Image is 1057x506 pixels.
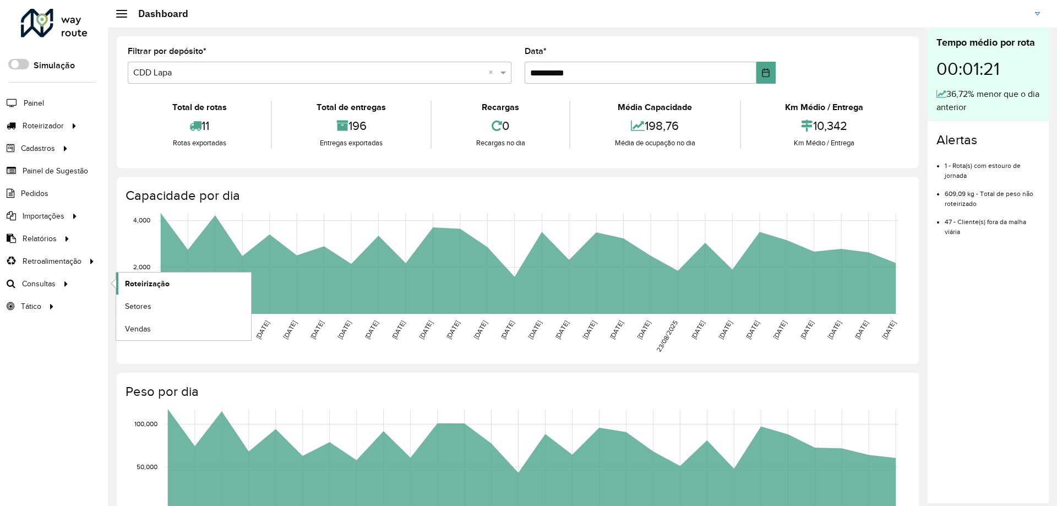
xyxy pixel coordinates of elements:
div: 196 [275,114,427,138]
label: Filtrar por depósito [128,45,206,58]
text: [DATE] [826,319,842,340]
span: Cadastros [21,143,55,154]
text: [DATE] [853,319,869,340]
text: [DATE] [282,319,298,340]
h4: Capacidade por dia [126,188,908,204]
span: Setores [125,301,151,312]
text: [DATE] [799,319,815,340]
div: 198,76 [573,114,737,138]
text: [DATE] [390,319,406,340]
div: Km Médio / Entrega [744,101,905,114]
text: [DATE] [363,319,379,340]
button: Choose Date [756,62,776,84]
text: 23/08/2025 [655,319,679,353]
h2: Dashboard [127,8,188,20]
div: Km Médio / Entrega [744,138,905,149]
li: 47 - Cliente(s) fora da malha viária [945,209,1040,237]
span: Pedidos [21,188,48,199]
text: 4,000 [133,217,150,224]
text: [DATE] [690,319,706,340]
div: Total de entregas [275,101,427,114]
span: Roteirização [125,278,170,290]
div: Total de rotas [130,101,268,114]
text: [DATE] [445,319,461,340]
text: [DATE] [472,319,488,340]
text: [DATE] [527,319,543,340]
div: Média Capacidade [573,101,737,114]
text: 50,000 [137,463,157,470]
text: [DATE] [254,319,270,340]
a: Vendas [116,318,251,340]
div: Recargas no dia [434,138,566,149]
text: [DATE] [635,319,651,340]
div: 10,342 [744,114,905,138]
div: 11 [130,114,268,138]
a: Roteirização [116,273,251,295]
text: [DATE] [717,319,733,340]
label: Simulação [34,59,75,72]
text: [DATE] [581,319,597,340]
span: Vendas [125,323,151,335]
text: [DATE] [499,319,515,340]
li: 1 - Rota(s) com estouro de jornada [945,153,1040,181]
span: Consultas [22,278,56,290]
div: 36,72% menor que o dia anterior [936,88,1040,114]
text: [DATE] [336,319,352,340]
div: Tempo médio por rota [936,35,1040,50]
span: Tático [21,301,41,312]
div: Média de ocupação no dia [573,138,737,149]
text: 2,000 [133,263,150,270]
text: [DATE] [309,319,325,340]
div: Rotas exportadas [130,138,268,149]
text: [DATE] [608,319,624,340]
h4: Peso por dia [126,384,908,400]
span: Painel de Sugestão [23,165,88,177]
a: Setores [116,295,251,317]
div: Entregas exportadas [275,138,427,149]
h4: Alertas [936,132,1040,148]
li: 609,09 kg - Total de peso não roteirizado [945,181,1040,209]
label: Data [525,45,547,58]
span: Roteirizador [23,120,64,132]
text: [DATE] [881,319,897,340]
text: [DATE] [772,319,788,340]
div: Recargas [434,101,566,114]
span: Retroalimentação [23,255,81,267]
text: [DATE] [744,319,760,340]
text: [DATE] [418,319,434,340]
span: Relatórios [23,233,57,244]
div: 00:01:21 [936,50,1040,88]
span: Clear all [488,66,498,79]
div: 0 [434,114,566,138]
span: Importações [23,210,64,222]
text: 100,000 [134,421,157,428]
span: Painel [24,97,44,109]
text: [DATE] [554,319,570,340]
